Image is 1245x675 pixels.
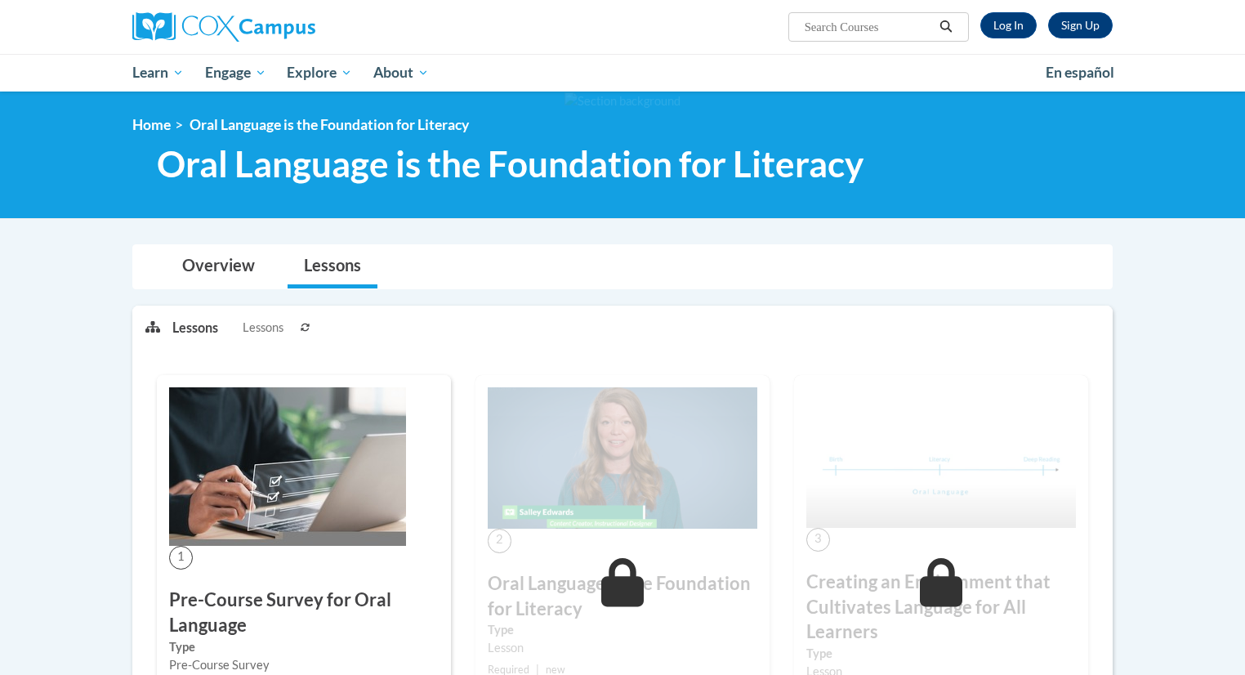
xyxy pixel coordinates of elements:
label: Type [806,645,1076,663]
span: Engage [205,63,266,83]
span: Oral Language is the Foundation for Literacy [190,116,469,133]
span: Learn [132,63,184,83]
span: Oral Language is the Foundation for Literacy [157,142,863,186]
div: Pre-Course Survey [169,656,439,674]
a: Cox Campus [132,12,443,42]
label: Type [488,621,757,639]
button: Search [934,17,958,37]
a: Overview [166,245,271,288]
a: Lessons [288,245,377,288]
a: Engage [194,54,277,92]
a: Explore [276,54,363,92]
a: Learn [122,54,194,92]
span: 3 [806,528,830,552]
a: Home [132,116,171,133]
h3: Oral Language is the Foundation for Literacy [488,571,757,622]
div: Main menu [108,54,1137,92]
a: Log In [980,12,1037,38]
img: Course Image [488,387,757,530]
img: Course Image [806,387,1076,528]
a: Register [1048,12,1113,38]
span: En español [1046,64,1114,81]
span: 1 [169,546,193,570]
img: Course Image [169,387,406,546]
input: Search Courses [803,17,934,37]
p: Lessons [172,319,218,337]
h3: Creating an Environment that Cultivates Language for All Learners [806,570,1076,645]
span: Lessons [243,319,283,337]
span: 2 [488,529,511,552]
span: About [373,63,429,83]
a: En español [1035,56,1125,90]
span: Explore [287,63,352,83]
a: About [363,54,440,92]
h3: Pre-Course Survey for Oral Language [169,588,439,638]
img: Cox Campus [132,12,315,42]
label: Type [169,638,439,656]
div: Lesson [488,639,757,657]
img: Section background [564,92,681,110]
